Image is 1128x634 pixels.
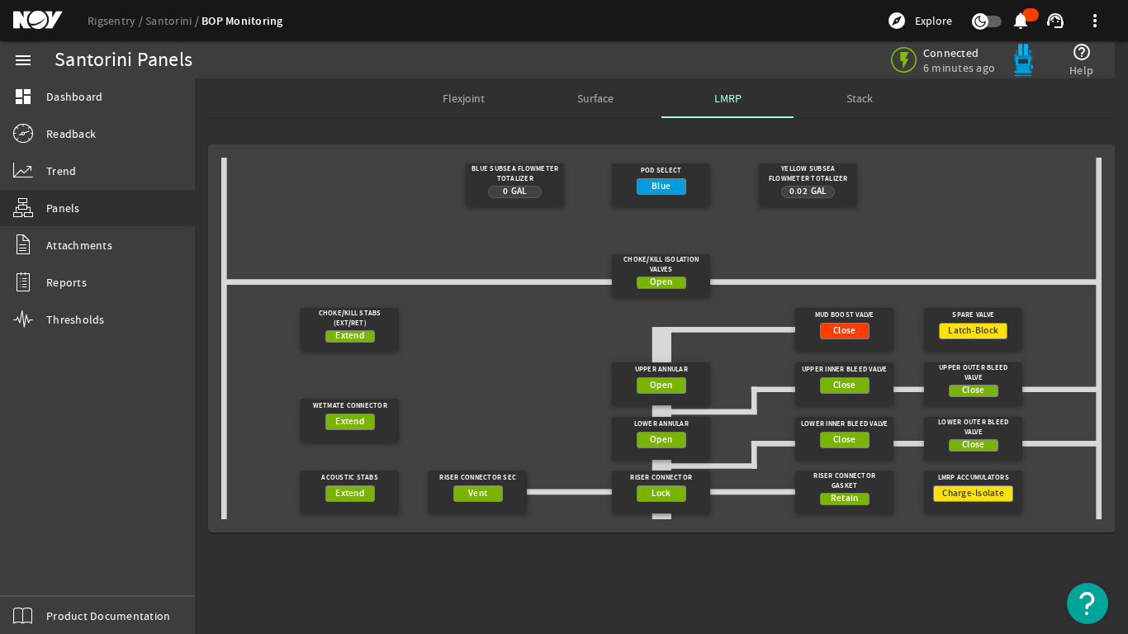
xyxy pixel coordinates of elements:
span: Stack [846,92,873,104]
div: Pod Select [617,163,705,178]
span: Extend [335,485,364,502]
div: Choke/Kill Isolation Valves [617,254,705,277]
button: Open Resource Center [1067,583,1108,624]
span: Gal [511,185,528,197]
span: LMRP [714,92,742,104]
span: Vent [468,485,487,502]
div: Upper Annular [617,362,705,377]
span: Open [650,274,672,291]
span: Open [650,377,672,394]
mat-icon: menu [13,50,33,70]
div: Santorini Panels [55,52,192,69]
span: Thresholds [46,311,105,328]
span: Charge-Isolate [942,485,1004,502]
img: Bluepod.svg [1007,44,1040,77]
span: Product Documentation [46,608,170,624]
div: Wetmate Connector [306,399,394,414]
span: Extend [335,328,364,344]
div: Upper Inner Bleed Valve [800,362,889,377]
mat-icon: dashboard [13,87,33,106]
div: Riser Connector [617,471,705,485]
span: Explore [915,12,952,29]
span: Surface [577,92,614,104]
span: Dashboard [46,88,102,105]
span: Blue [652,178,671,195]
span: Latch-Block [948,323,998,339]
mat-icon: support_agent [1045,11,1065,31]
span: Close [833,377,855,394]
mat-icon: help_outline [1072,42,1092,62]
span: Connected [923,45,995,60]
div: Blue Subsea Flowmeter Totalizer [471,163,559,186]
span: Gal [811,185,827,197]
div: Riser Connector Sec [434,471,522,485]
span: Panels [46,200,80,216]
a: BOP Monitoring [201,13,283,29]
mat-icon: notifications [1011,11,1031,31]
span: Help [1069,62,1093,78]
button: more_vert [1075,1,1115,40]
div: Lower Inner Bleed Valve [800,417,889,432]
mat-icon: explore [887,11,907,31]
div: Lower Annular [617,417,705,432]
span: Lock [652,485,671,502]
div: Lower Outer Bleed Valve [929,417,1017,439]
span: Trend [46,163,76,179]
span: Flexjoint [443,92,485,104]
span: Close [833,432,855,448]
span: Open [650,432,672,448]
div: Mud Boost Valve [800,308,889,323]
span: Retain [831,490,859,507]
div: Spare Valve [929,308,1017,323]
div: Yellow Subsea Flowmeter Totalizer [764,163,852,186]
a: Rigsentry [88,13,145,28]
span: 0 [503,185,508,197]
span: Reports [46,274,87,291]
div: Upper Outer Bleed Valve [929,362,1017,385]
span: Attachments [46,237,112,253]
a: Santorini [145,13,201,28]
span: Readback [46,125,96,142]
button: Explore [880,7,959,34]
span: Close [962,437,984,453]
span: Close [833,323,855,339]
span: Close [962,382,984,399]
div: Choke/Kill Stabs (Ext/Ret) [306,308,394,330]
span: Extend [335,414,364,430]
span: 0.02 [789,185,808,197]
div: Acoustic Stabs [306,471,394,485]
div: LMRP Accumulators [929,471,1017,485]
div: Riser Connector Gasket [800,471,889,493]
span: 6 minutes ago [923,60,995,75]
